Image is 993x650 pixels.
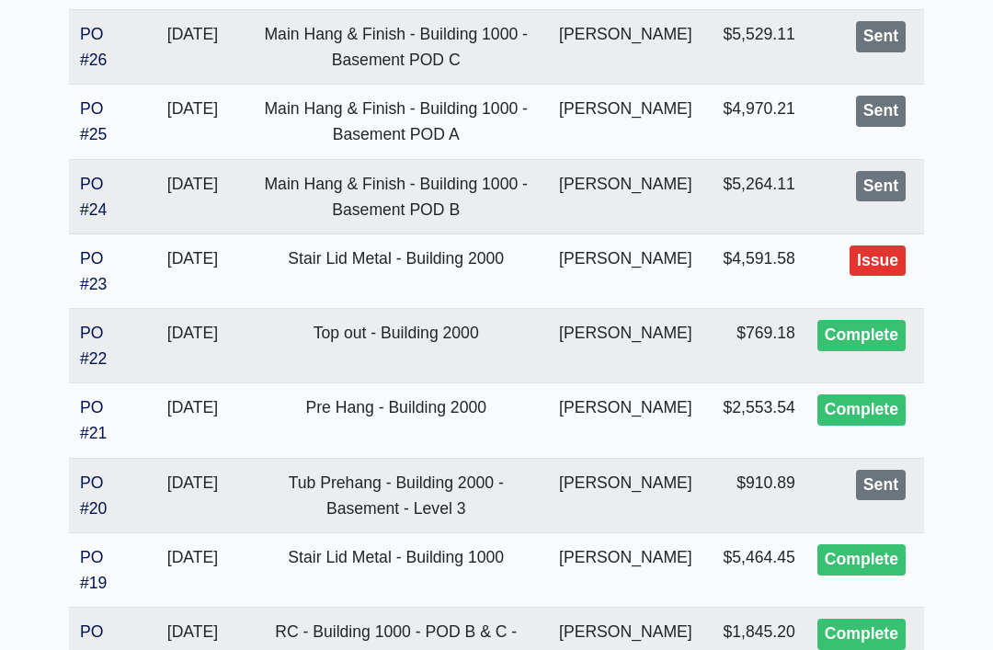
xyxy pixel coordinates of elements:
[142,310,245,384] td: [DATE]
[856,471,906,502] div: Sent
[80,250,107,294] a: PO #23
[142,384,245,459] td: [DATE]
[856,97,906,128] div: Sent
[703,10,806,85] td: $5,529.11
[142,234,245,309] td: [DATE]
[80,474,107,519] a: PO #20
[703,384,806,459] td: $2,553.54
[244,160,548,234] td: Main Hang & Finish - Building 1000 - Basement POD B
[703,160,806,234] td: $5,264.11
[548,459,703,533] td: [PERSON_NAME]
[80,399,107,443] a: PO #21
[548,310,703,384] td: [PERSON_NAME]
[817,395,906,427] div: Complete
[80,26,107,70] a: PO #26
[80,176,107,220] a: PO #24
[80,325,107,369] a: PO #22
[142,86,245,160] td: [DATE]
[856,172,906,203] div: Sent
[850,246,906,278] div: Issue
[703,234,806,309] td: $4,591.58
[244,86,548,160] td: Main Hang & Finish - Building 1000 - Basement POD A
[244,10,548,85] td: Main Hang & Finish - Building 1000 - Basement POD C
[817,545,906,576] div: Complete
[80,100,107,144] a: PO #25
[142,10,245,85] td: [DATE]
[548,384,703,459] td: [PERSON_NAME]
[244,384,548,459] td: Pre Hang - Building 2000
[703,459,806,533] td: $910.89
[244,310,548,384] td: Top out - Building 2000
[244,459,548,533] td: Tub Prehang - Building 2000 - Basement - Level 3
[548,533,703,608] td: [PERSON_NAME]
[548,10,703,85] td: [PERSON_NAME]
[244,234,548,309] td: Stair Lid Metal - Building 2000
[703,533,806,608] td: $5,464.45
[142,459,245,533] td: [DATE]
[142,160,245,234] td: [DATE]
[548,86,703,160] td: [PERSON_NAME]
[856,22,906,53] div: Sent
[548,160,703,234] td: [PERSON_NAME]
[548,234,703,309] td: [PERSON_NAME]
[817,321,906,352] div: Complete
[80,549,107,593] a: PO #19
[703,310,806,384] td: $769.18
[142,533,245,608] td: [DATE]
[703,86,806,160] td: $4,970.21
[244,533,548,608] td: Stair Lid Metal - Building 1000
